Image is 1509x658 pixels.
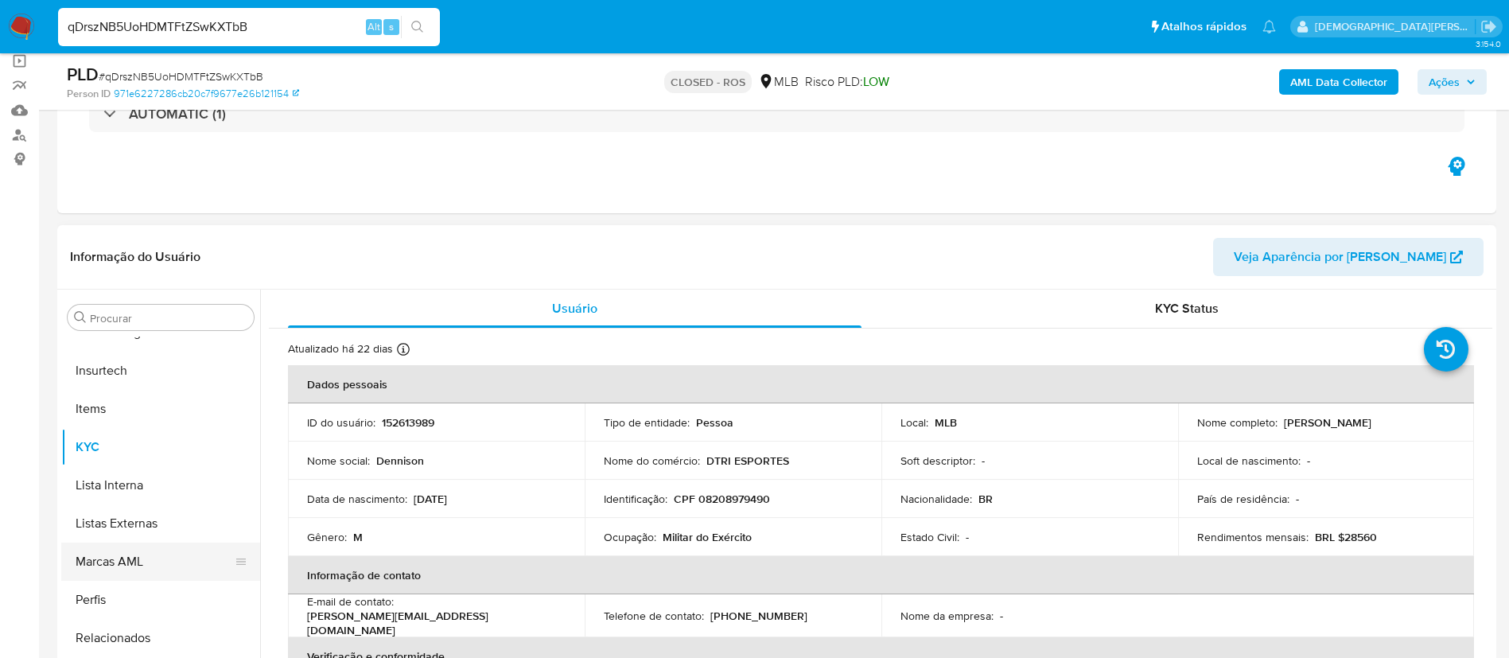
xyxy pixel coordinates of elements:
[1234,238,1446,276] span: Veja Aparência por [PERSON_NAME]
[288,556,1474,594] th: Informação de contato
[604,454,700,468] p: Nome do comércio :
[1197,415,1278,430] p: Nome completo :
[1307,454,1310,468] p: -
[696,415,733,430] p: Pessoa
[664,71,752,93] p: CLOSED - ROS
[1476,37,1501,50] span: 3.154.0
[900,492,972,506] p: Nacionalidade :
[1155,299,1219,317] span: KYC Status
[1296,492,1299,506] p: -
[758,73,799,91] div: MLB
[61,619,260,657] button: Relacionados
[129,105,226,123] h3: AUTOMATIC (1)
[1197,492,1289,506] p: País de residência :
[710,609,807,623] p: [PHONE_NUMBER]
[368,19,380,34] span: Alt
[1284,415,1371,430] p: [PERSON_NAME]
[61,390,260,428] button: Items
[604,530,656,544] p: Ocupação :
[900,415,928,430] p: Local :
[1290,69,1387,95] b: AML Data Collector
[552,299,597,317] span: Usuário
[982,454,985,468] p: -
[1279,69,1398,95] button: AML Data Collector
[90,311,247,325] input: Procurar
[604,609,704,623] p: Telefone de contato :
[382,415,434,430] p: 152613989
[61,428,260,466] button: KYC
[978,492,993,506] p: BR
[706,454,789,468] p: DTRI ESPORTES
[70,249,200,265] h1: Informação do Usuário
[67,61,99,87] b: PLD
[1000,609,1003,623] p: -
[307,594,394,609] p: E-mail de contato :
[307,492,407,506] p: Data de nascimento :
[74,311,87,324] button: Procurar
[67,87,111,101] b: Person ID
[61,581,260,619] button: Perfis
[966,530,969,544] p: -
[89,95,1464,132] div: AUTOMATIC (1)
[61,352,260,390] button: Insurtech
[1197,530,1309,544] p: Rendimentos mensais :
[1315,530,1377,544] p: BRL $28560
[663,530,752,544] p: Militar do Exército
[935,415,957,430] p: MLB
[674,492,770,506] p: CPF 08208979490
[58,17,440,37] input: Pesquise usuários ou casos...
[353,530,363,544] p: M
[900,530,959,544] p: Estado Civil :
[307,415,375,430] p: ID do usuário :
[604,492,667,506] p: Identificação :
[414,492,447,506] p: [DATE]
[114,87,299,101] a: 971e6227286cb20c7f9677e26b121154
[307,454,370,468] p: Nome social :
[1315,19,1476,34] p: thais.asantos@mercadolivre.com
[61,466,260,504] button: Lista Interna
[863,72,889,91] span: LOW
[307,609,559,637] p: [PERSON_NAME][EMAIL_ADDRESS][DOMAIN_NAME]
[900,609,994,623] p: Nome da empresa :
[376,454,424,468] p: Dennison
[61,543,247,581] button: Marcas AML
[288,341,393,356] p: Atualizado há 22 dias
[805,73,889,91] span: Risco PLD:
[99,68,263,84] span: # qDrszNB5UoHDMTFtZSwKXTbB
[307,530,347,544] p: Gênero :
[1161,18,1246,35] span: Atalhos rápidos
[1262,20,1276,33] a: Notificações
[61,504,260,543] button: Listas Externas
[1197,454,1301,468] p: Local de nascimento :
[1429,69,1460,95] span: Ações
[1418,69,1487,95] button: Ações
[1480,18,1497,35] a: Sair
[389,19,394,34] span: s
[1213,238,1484,276] button: Veja Aparência por [PERSON_NAME]
[900,454,975,468] p: Soft descriptor :
[401,16,434,38] button: search-icon
[288,365,1474,403] th: Dados pessoais
[604,415,690,430] p: Tipo de entidade :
